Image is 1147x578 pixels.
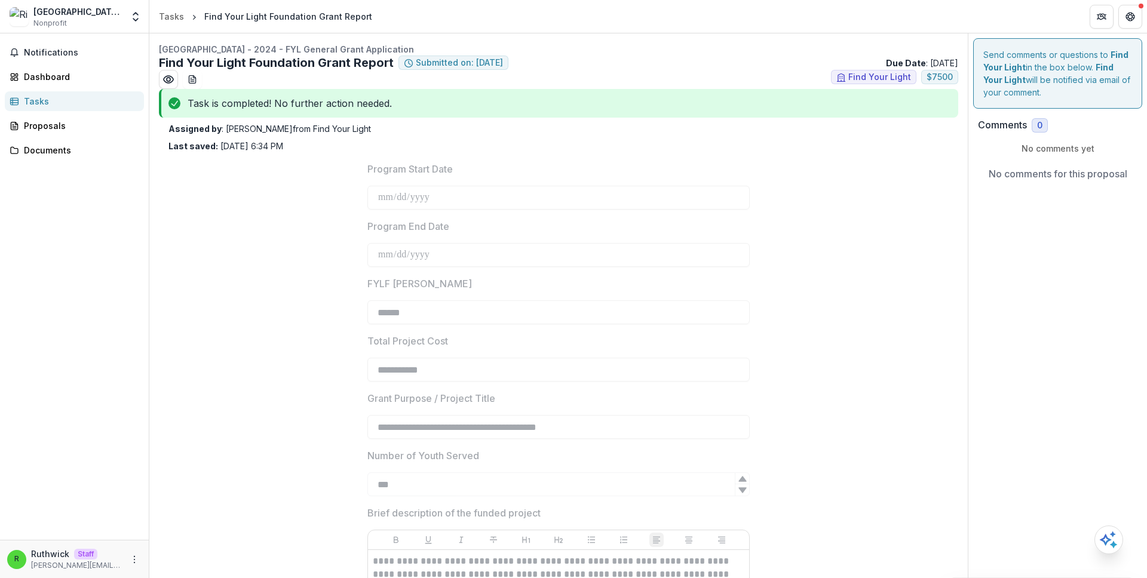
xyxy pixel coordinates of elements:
div: Documents [24,144,134,156]
button: Notifications [5,43,144,62]
strong: Assigned by [168,124,222,134]
a: Tasks [5,91,144,111]
p: Program Start Date [367,162,453,176]
p: Brief description of the funded project [367,506,541,520]
button: Align Left [649,533,664,547]
div: Tasks [159,10,184,23]
button: Strike [486,533,501,547]
span: Notifications [24,48,139,58]
a: Tasks [154,8,189,25]
a: Documents [5,140,144,160]
nav: breadcrumb [154,8,377,25]
strong: Due Date [886,58,926,68]
p: : [DATE] [886,57,958,69]
span: $ 7500 [927,72,953,82]
div: Dashboard [24,70,134,83]
button: Open entity switcher [127,5,144,29]
span: 0 [1037,121,1042,131]
button: Get Help [1118,5,1142,29]
p: [PERSON_NAME][EMAIL_ADDRESS][DOMAIN_NAME] [31,560,122,571]
a: Proposals [5,116,144,136]
button: More [127,552,142,567]
span: Find Your Light [848,72,911,82]
button: Bullet List [584,533,599,547]
p: Staff [74,549,97,559]
img: Riverside Arts Academy (RAA) [10,7,29,26]
p: Grant Purpose / Project Title [367,391,495,405]
button: Italicize [454,533,468,547]
p: Program End Date [367,219,449,233]
h2: Find Your Light Foundation Grant Report [159,56,394,70]
div: Send comments or questions to in the box below. will be notified via email of your comment. [973,38,1142,109]
button: Align Right [714,533,729,547]
p: Total Project Cost [367,334,448,348]
p: [DATE] 6:34 PM [168,140,283,152]
button: Underline [421,533,436,547]
button: Heading 1 [519,533,533,547]
button: Align Center [682,533,696,547]
span: Submitted on: [DATE] [416,58,503,68]
button: Ordered List [617,533,631,547]
button: Partners [1090,5,1114,29]
button: Open AI Assistant [1094,525,1123,554]
div: Find Your Light Foundation Grant Report [204,10,372,23]
strong: Last saved: [168,141,218,151]
p: [GEOGRAPHIC_DATA] - 2024 - FYL General Grant Application [159,43,958,56]
p: No comments yet [978,142,1137,155]
div: Ruthwick [14,555,19,563]
p: Ruthwick [31,548,69,560]
button: Preview 649c684b-3039-40d6-9593-8fc01463c7e5.pdf [159,70,178,89]
button: Heading 2 [551,533,566,547]
p: No comments for this proposal [989,167,1127,181]
div: Tasks [24,95,134,107]
div: [GEOGRAPHIC_DATA] (RAA) [33,5,122,18]
span: Nonprofit [33,18,67,29]
div: Proposals [24,119,134,132]
button: download-word-button [183,70,202,89]
a: Dashboard [5,67,144,87]
button: Bold [389,533,403,547]
div: Task is completed! No further action needed. [159,89,958,118]
p: Number of Youth Served [367,448,479,463]
p: : [PERSON_NAME] from Find Your Light [168,122,949,135]
h2: Comments [978,119,1027,131]
p: FYLF [PERSON_NAME] [367,276,472,291]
